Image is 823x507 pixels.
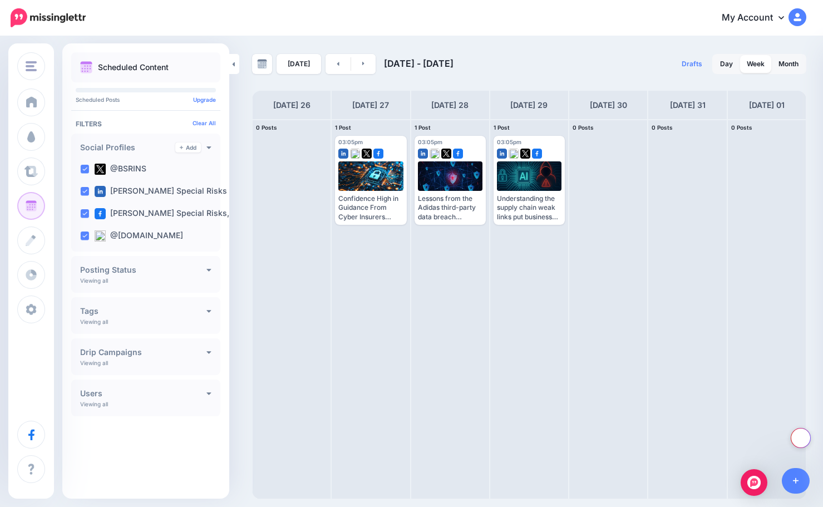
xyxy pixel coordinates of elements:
[384,58,454,69] span: [DATE] - [DATE]
[352,99,389,112] h4: [DATE] 27
[277,54,321,74] a: [DATE]
[418,139,442,145] span: 03:05pm
[273,99,311,112] h4: [DATE] 26
[573,124,594,131] span: 0 Posts
[95,208,106,219] img: facebook-square.png
[362,149,372,159] img: twitter-square.png
[80,144,175,151] h4: Social Profiles
[95,186,239,197] label: [PERSON_NAME] Special Risks (…
[11,8,86,27] img: Missinglettr
[80,318,108,325] p: Viewing all
[453,149,463,159] img: facebook-square.png
[76,97,216,102] p: Scheduled Posts
[98,63,169,71] p: Scheduled Content
[682,61,702,67] span: Drafts
[441,149,451,159] img: twitter-square.png
[80,390,206,397] h4: Users
[193,96,216,103] a: Upgrade
[80,266,206,274] h4: Posting Status
[532,149,542,159] img: facebook-square.png
[338,139,363,145] span: 03:05pm
[670,99,706,112] h4: [DATE] 31
[740,55,771,73] a: Week
[335,124,351,131] span: 1 Post
[350,149,360,159] img: bluesky-square.png
[772,55,805,73] a: Month
[26,61,37,71] img: menu.png
[418,149,428,159] img: linkedin-square.png
[497,139,521,145] span: 03:05pm
[338,194,403,221] div: Confidence High in Guidance From Cyber Insurers [URL][DOMAIN_NAME]
[497,194,561,221] div: Understanding the supply chain weak links put businesses at risk [URL][DOMAIN_NAME]
[430,149,440,159] img: bluesky-square.png
[418,194,482,221] div: Lessons from the Adidas third-party data breach [URL][DOMAIN_NAME]
[510,99,548,112] h4: [DATE] 29
[95,164,106,175] img: twitter-square.png
[80,307,206,315] h4: Tags
[80,360,108,366] p: Viewing all
[590,99,627,112] h4: [DATE] 30
[95,230,183,242] label: @[DOMAIN_NAME]
[80,401,108,407] p: Viewing all
[193,120,216,126] a: Clear All
[95,186,106,197] img: linkedin-square.png
[95,230,106,242] img: bluesky-square.png
[95,164,146,175] label: @BSRINS
[675,54,709,74] a: Drafts
[175,142,201,152] a: Add
[415,124,431,131] span: 1 Post
[95,208,239,219] label: [PERSON_NAME] Special Risks, …
[431,99,469,112] h4: [DATE] 28
[713,55,740,73] a: Day
[520,149,530,159] img: twitter-square.png
[741,469,767,496] div: Open Intercom Messenger
[80,277,108,284] p: Viewing all
[494,124,510,131] span: 1 Post
[338,149,348,159] img: linkedin-square.png
[80,61,92,73] img: calendar.png
[80,348,206,356] h4: Drip Campaigns
[509,149,519,159] img: bluesky-square.png
[497,149,507,159] img: linkedin-square.png
[711,4,806,32] a: My Account
[256,124,277,131] span: 0 Posts
[76,120,216,128] h4: Filters
[652,124,673,131] span: 0 Posts
[257,59,267,69] img: calendar-grey-darker.png
[749,99,785,112] h4: [DATE] 01
[373,149,383,159] img: facebook-square.png
[731,124,752,131] span: 0 Posts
